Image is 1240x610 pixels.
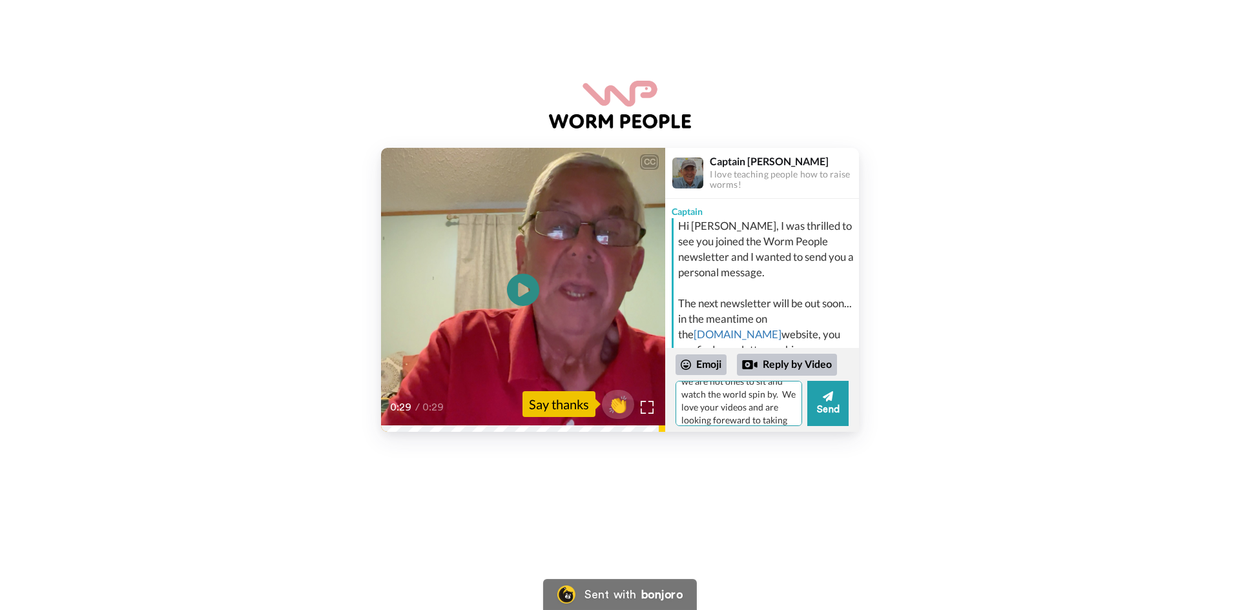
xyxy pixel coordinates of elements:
[641,401,654,414] img: Full screen
[678,218,856,389] div: Hi [PERSON_NAME], I was thrilled to see you joined the Worm People newsletter and I wanted to sen...
[710,155,858,167] div: Captain [PERSON_NAME]
[415,400,420,415] span: /
[390,400,413,415] span: 0:29
[422,400,445,415] span: 0:29
[602,394,634,414] span: 👏
[641,156,657,168] div: CC
[672,158,703,188] img: Profile Image
[742,357,758,372] div: Reply by Video
[549,81,691,128] img: logo
[602,390,634,419] button: 👏
[807,381,849,426] button: Send
[694,327,781,341] a: [DOMAIN_NAME]
[737,354,837,376] div: Reply by Video
[710,169,858,191] div: I love teaching people how to raise worms!
[676,354,727,375] div: Emoji
[665,199,859,218] div: Captain
[522,391,595,417] div: Say thanks
[676,381,802,426] textarea: Hi Captain [PERSON_NAME]! Your video has made my day. My husband and I are finally starting our w...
